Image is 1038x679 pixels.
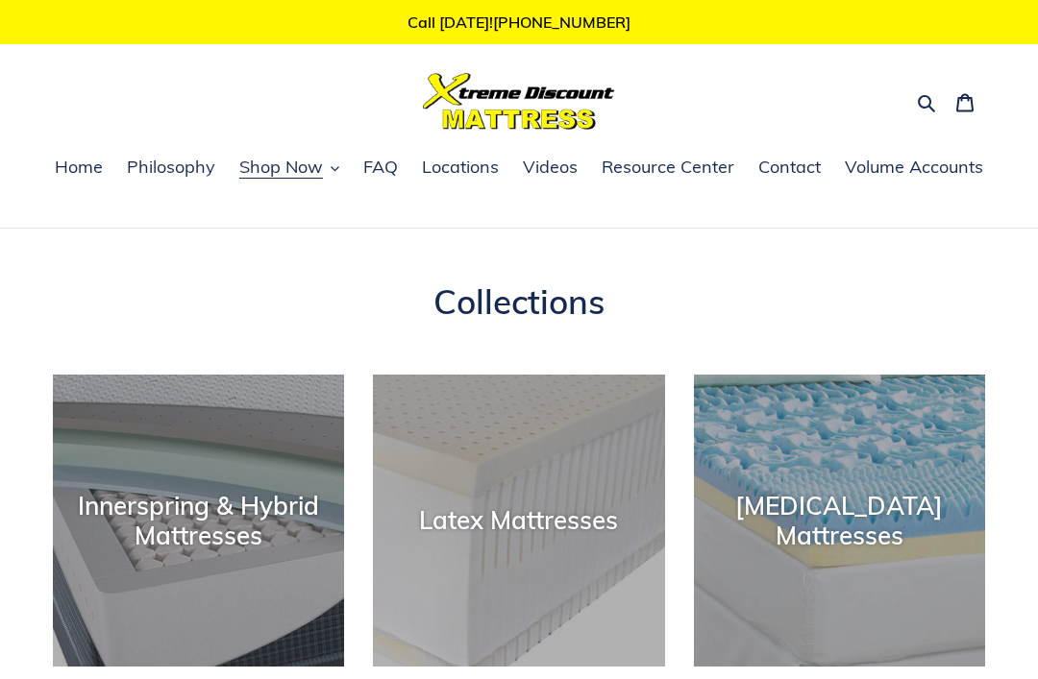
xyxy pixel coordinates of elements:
div: Innerspring & Hybrid Mattresses [53,491,344,550]
span: Philosophy [127,156,215,179]
h1: Collections [53,281,985,322]
a: Latex Mattresses [373,375,664,666]
span: Videos [523,156,578,179]
span: FAQ [363,156,398,179]
a: [PHONE_NUMBER] [493,12,630,32]
img: Xtreme Discount Mattress [423,73,615,130]
span: Home [55,156,103,179]
span: Contact [758,156,821,179]
div: Latex Mattresses [373,506,664,536]
a: FAQ [354,154,408,182]
a: Home [45,154,112,182]
a: Resource Center [592,154,744,182]
a: [MEDICAL_DATA] Mattresses [694,375,985,666]
span: Locations [422,156,499,179]
a: Contact [749,154,830,182]
a: Innerspring & Hybrid Mattresses [53,375,344,666]
span: Shop Now [239,156,323,179]
a: Volume Accounts [835,154,993,182]
a: Locations [412,154,508,182]
span: Resource Center [602,156,734,179]
a: Videos [513,154,587,182]
a: Philosophy [117,154,225,182]
span: Volume Accounts [845,156,983,179]
button: Shop Now [230,154,349,182]
div: [MEDICAL_DATA] Mattresses [694,491,985,550]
